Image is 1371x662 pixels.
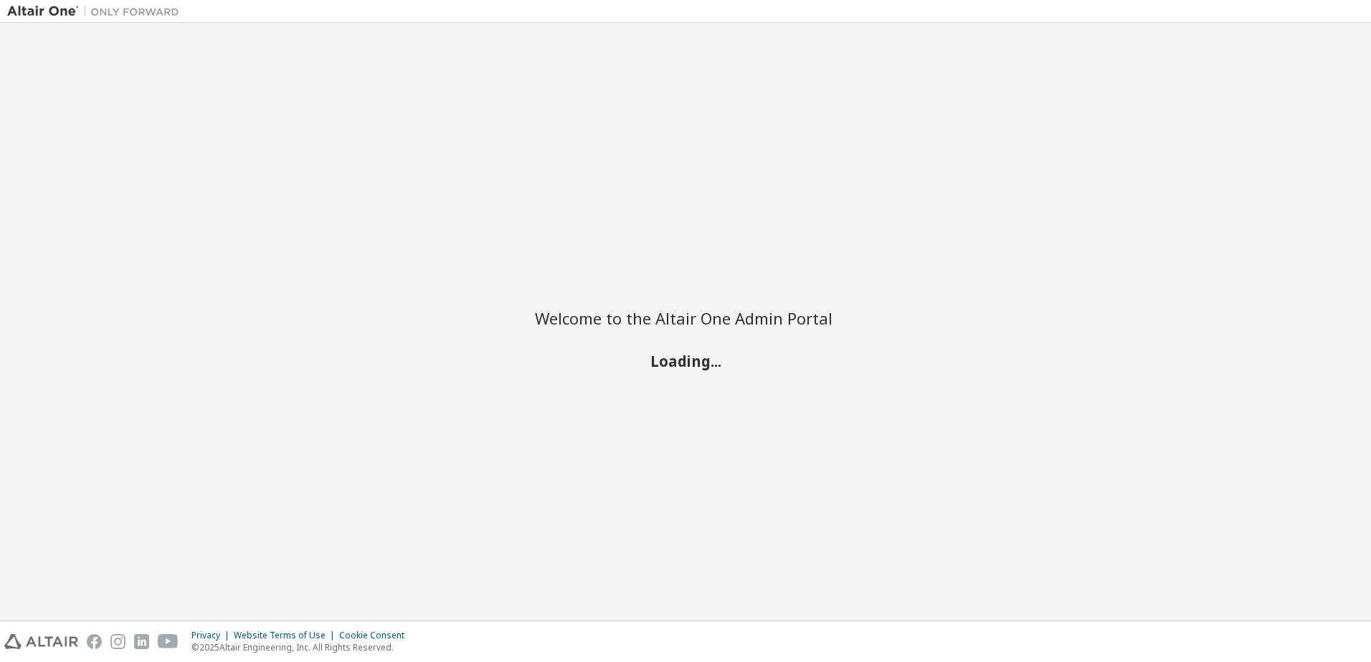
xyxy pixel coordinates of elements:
[535,352,836,370] h2: Loading...
[191,641,413,653] p: © 2025 Altair Engineering, Inc. All Rights Reserved.
[4,634,78,649] img: altair_logo.svg
[134,634,149,649] img: linkedin.svg
[158,634,179,649] img: youtube.svg
[339,630,413,641] div: Cookie Consent
[234,630,339,641] div: Website Terms of Use
[87,634,102,649] img: facebook.svg
[7,4,186,19] img: Altair One
[191,630,234,641] div: Privacy
[535,308,836,328] h2: Welcome to the Altair One Admin Portal
[110,634,125,649] img: instagram.svg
